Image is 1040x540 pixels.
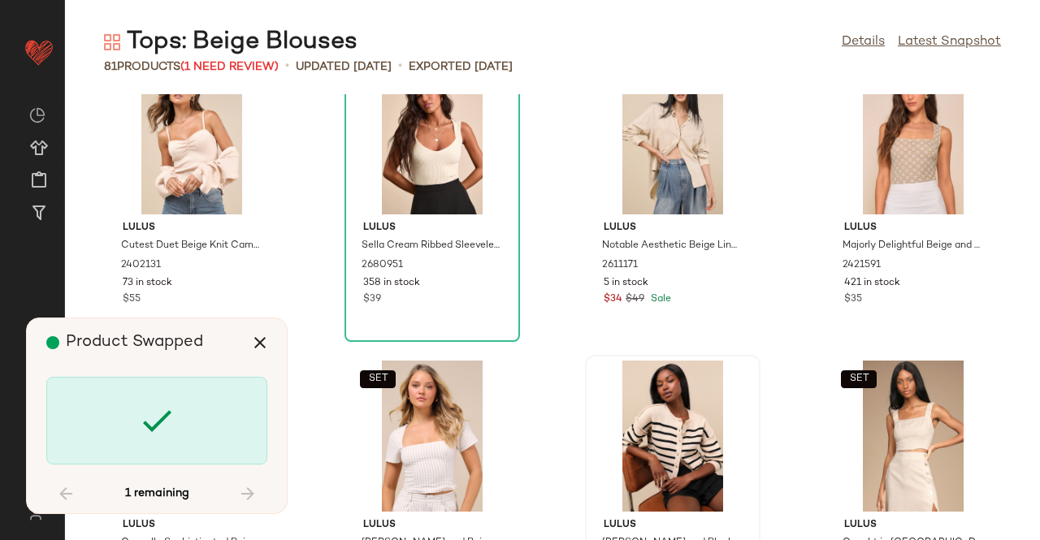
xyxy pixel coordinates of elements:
span: (1 Need Review) [180,61,279,73]
span: $35 [844,292,862,307]
span: 81 [104,61,117,73]
img: 8423601_1728016.jpg [831,361,995,512]
span: Lulus [844,518,982,533]
button: SET [841,370,877,388]
p: Exported [DATE] [409,58,513,76]
span: 2611171 [602,258,638,273]
span: Sale [648,294,671,305]
span: • [398,57,402,76]
span: Lulus [123,221,261,235]
span: Lulus [604,221,742,235]
span: • [285,57,289,76]
span: Lulus [604,518,742,533]
span: $34 [604,292,622,307]
span: 5 in stock [604,276,648,291]
span: 2680951 [362,258,403,273]
img: svg%3e [29,107,45,123]
span: $55 [123,292,141,307]
img: 12648001_2635871.jpg [350,361,514,512]
span: Notable Aesthetic Beige Linen Collared Button-Up Top [602,239,740,253]
span: Product Swapped [66,334,203,351]
img: svg%3e [19,508,51,521]
span: Lulus [363,518,501,533]
a: Details [842,32,885,52]
img: 2646851_01_hero.jpg [591,361,755,512]
span: Cutest Duet Beige Knit Cami Top and Cardigan Sweater Set [121,239,259,253]
span: SET [848,374,869,385]
span: 73 in stock [123,276,172,291]
span: $39 [363,292,381,307]
img: heart_red.DM2ytmEG.svg [23,36,55,68]
span: 2421591 [843,258,881,273]
span: Lulus [123,518,261,533]
img: svg%3e [104,34,120,50]
span: Lulus [363,221,501,235]
button: SET [360,370,396,388]
span: 358 in stock [363,276,420,291]
p: updated [DATE] [296,58,392,76]
a: Latest Snapshot [898,32,1001,52]
span: 2402131 [121,258,161,273]
span: Majorly Delightful Beige and Ivory Floral Textured Tank Top [843,239,981,253]
span: Lulus [844,221,982,235]
span: $49 [626,292,644,307]
span: 421 in stock [844,276,900,291]
div: Products [104,58,279,76]
span: SET [367,374,388,385]
span: Sella Cream Ribbed Sleeveless Sweater Knit Bodysuit [362,239,500,253]
div: Tops: Beige Blouses [104,26,357,58]
span: 1 remaining [125,486,189,501]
